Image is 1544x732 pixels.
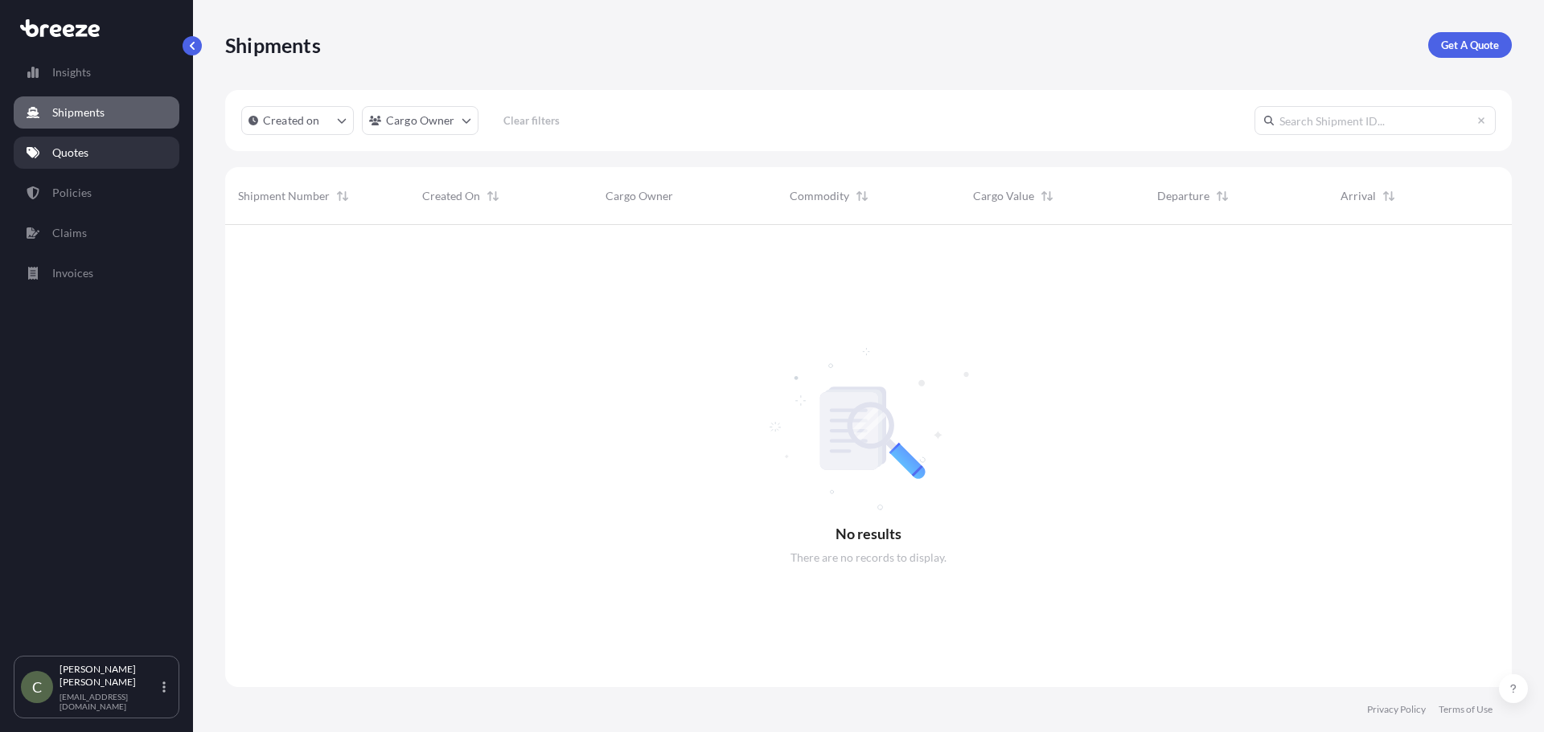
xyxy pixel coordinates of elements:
[241,106,354,135] button: createdOn Filter options
[60,692,159,711] p: [EMAIL_ADDRESS][DOMAIN_NAME]
[52,104,105,121] p: Shipments
[60,663,159,689] p: [PERSON_NAME] [PERSON_NAME]
[52,145,88,161] p: Quotes
[973,188,1034,204] span: Cargo Value
[487,108,577,133] button: Clear filters
[333,186,352,206] button: Sort
[1157,188,1209,204] span: Departure
[1367,703,1426,716] a: Privacy Policy
[483,186,503,206] button: Sort
[1341,188,1376,204] span: Arrival
[14,217,179,249] a: Claims
[386,112,455,129] p: Cargo Owner
[32,679,42,695] span: C
[606,188,673,204] span: Cargo Owner
[52,265,93,281] p: Invoices
[1439,703,1493,716] a: Terms of Use
[1379,186,1398,206] button: Sort
[852,186,872,206] button: Sort
[422,188,480,204] span: Created On
[1213,186,1232,206] button: Sort
[14,137,179,169] a: Quotes
[1428,32,1512,58] a: Get A Quote
[52,185,92,201] p: Policies
[14,257,179,289] a: Invoices
[1037,186,1057,206] button: Sort
[14,96,179,129] a: Shipments
[362,106,478,135] button: cargoOwner Filter options
[225,32,321,58] p: Shipments
[238,188,330,204] span: Shipment Number
[263,112,320,129] p: Created on
[1254,106,1496,135] input: Search Shipment ID...
[503,112,560,129] p: Clear filters
[52,225,87,241] p: Claims
[14,177,179,209] a: Policies
[790,188,849,204] span: Commodity
[1441,37,1499,53] p: Get A Quote
[14,56,179,88] a: Insights
[52,64,91,80] p: Insights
